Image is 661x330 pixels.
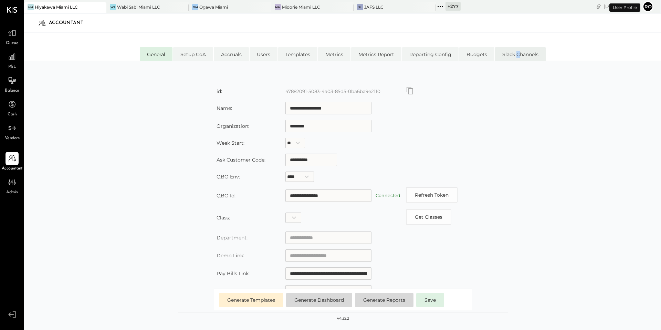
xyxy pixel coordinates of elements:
[285,89,380,94] label: 47882091-5083-4a03-85d5-0ba6ba9e2110
[110,4,116,10] div: WS
[217,215,230,221] label: Class:
[0,122,24,142] a: Vendors
[604,3,641,10] div: [DATE]
[227,297,275,303] span: Generate Templates
[217,270,250,277] label: Pay Bills Link:
[199,4,228,10] div: Ogawa Miami
[28,4,34,10] div: HM
[217,252,244,259] label: Demo Link:
[357,4,363,10] div: JL
[351,47,401,61] li: Metrics Report
[250,47,277,61] li: Users
[192,4,198,10] div: OM
[402,47,459,61] li: Reporting Config
[6,40,19,47] span: Queue
[275,4,281,10] div: MM
[219,293,283,307] button: Generate Templates
[416,293,444,307] button: Save
[217,105,232,111] label: Name:
[0,152,24,172] a: Accountant
[0,98,24,118] a: Cash
[363,297,405,303] span: Generate Reports
[406,86,414,95] button: Copy id
[217,88,222,94] label: id:
[278,47,317,61] li: Templates
[5,88,19,94] span: Balance
[0,50,24,70] a: P&L
[642,1,653,12] button: Ro
[318,47,350,61] li: Metrics
[0,74,24,94] a: Balance
[459,47,494,61] li: Budgets
[217,123,249,129] label: Organization:
[424,297,436,303] span: Save
[217,140,244,146] label: Week Start:
[406,187,458,203] button: Refresh Token
[8,112,17,118] span: Cash
[0,27,24,47] a: Queue
[294,297,344,303] span: Generate Dashboard
[355,293,413,307] button: Generate Reports
[214,47,249,61] li: Accruals
[173,47,213,61] li: Setup CoA
[0,176,24,196] a: Admin
[286,293,352,307] button: Generate Dashboard
[2,166,23,172] span: Accountant
[609,3,640,12] div: User Profile
[595,3,602,10] div: copy link
[217,157,265,163] label: Ask Customer Code:
[364,4,384,10] div: JAFS LLC
[376,193,400,198] label: Connected
[495,47,546,61] li: Slack Channels
[282,4,320,10] div: Midorie Miami LLC
[35,4,78,10] div: Hiyakawa Miami LLC
[8,64,16,70] span: P&L
[217,193,235,199] label: QBO Id:
[49,18,90,29] div: Accountant
[117,4,160,10] div: Wabi Sabi Miami LLC
[140,47,172,61] li: General
[6,189,18,196] span: Admin
[406,209,451,225] button: Copy id
[337,316,349,321] div: v 4.32.2
[5,135,20,142] span: Vendors
[217,235,248,241] label: Department:
[445,2,461,11] div: + 277
[217,174,240,180] label: QBO Env:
